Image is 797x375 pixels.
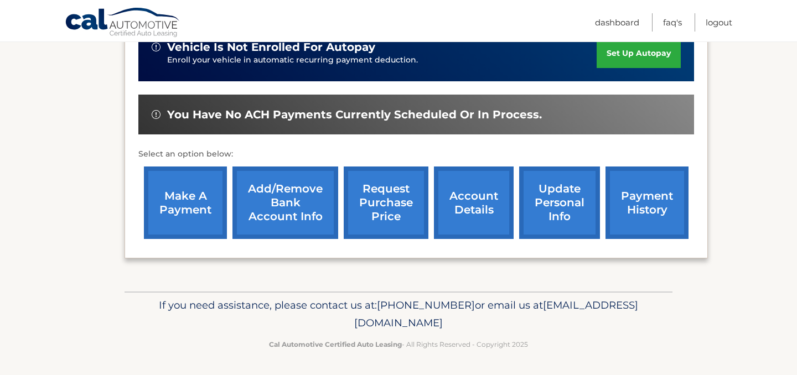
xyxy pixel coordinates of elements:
[434,166,514,239] a: account details
[354,299,638,329] span: [EMAIL_ADDRESS][DOMAIN_NAME]
[132,296,665,332] p: If you need assistance, please contact us at: or email us at
[65,7,181,39] a: Cal Automotive
[269,340,402,348] strong: Cal Automotive Certified Auto Leasing
[595,13,639,32] a: Dashboard
[519,166,600,239] a: update personal info
[377,299,475,311] span: [PHONE_NUMBER]
[605,166,689,239] a: payment history
[144,166,227,239] a: make a payment
[132,338,665,350] p: - All Rights Reserved - Copyright 2025
[344,166,428,239] a: request purchase price
[152,110,161,119] img: alert-white.svg
[663,13,682,32] a: FAQ's
[706,13,732,32] a: Logout
[167,108,542,122] span: You have no ACH payments currently scheduled or in process.
[597,39,681,68] a: set up autopay
[138,148,694,161] p: Select an option below:
[232,166,338,239] a: Add/Remove bank account info
[167,40,375,54] span: vehicle is not enrolled for autopay
[152,43,161,51] img: alert-white.svg
[167,54,597,66] p: Enroll your vehicle in automatic recurring payment deduction.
